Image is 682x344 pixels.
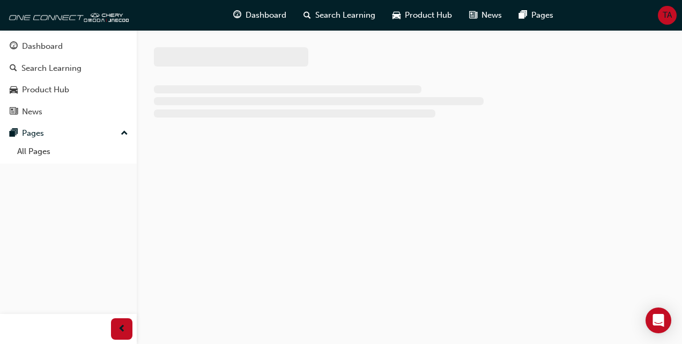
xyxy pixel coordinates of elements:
span: Product Hub [405,9,452,21]
div: Open Intercom Messenger [646,308,671,333]
span: car-icon [392,9,401,22]
button: TA [658,6,677,25]
a: search-iconSearch Learning [295,4,384,26]
span: news-icon [469,9,477,22]
button: Pages [4,123,132,143]
span: car-icon [10,85,18,95]
div: Pages [22,127,44,140]
a: Product Hub [4,80,132,100]
span: search-icon [10,64,17,74]
button: DashboardSearch LearningProduct HubNews [4,34,132,123]
a: car-iconProduct Hub [384,4,461,26]
span: Pages [531,9,553,21]
div: News [22,106,42,118]
span: prev-icon [118,323,126,336]
span: search-icon [303,9,311,22]
img: oneconnect [5,4,129,26]
div: Dashboard [22,40,63,53]
span: guage-icon [233,9,241,22]
a: News [4,102,132,122]
span: guage-icon [10,42,18,52]
span: up-icon [121,127,128,141]
a: All Pages [13,143,132,160]
a: Dashboard [4,36,132,56]
span: Search Learning [315,9,375,21]
div: Search Learning [21,62,81,75]
span: pages-icon [10,129,18,138]
span: Dashboard [246,9,286,21]
a: Search Learning [4,58,132,78]
span: news-icon [10,107,18,117]
span: pages-icon [519,9,527,22]
span: News [481,9,502,21]
a: guage-iconDashboard [225,4,295,26]
div: Product Hub [22,84,69,96]
span: TA [663,9,672,21]
a: pages-iconPages [510,4,562,26]
a: news-iconNews [461,4,510,26]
